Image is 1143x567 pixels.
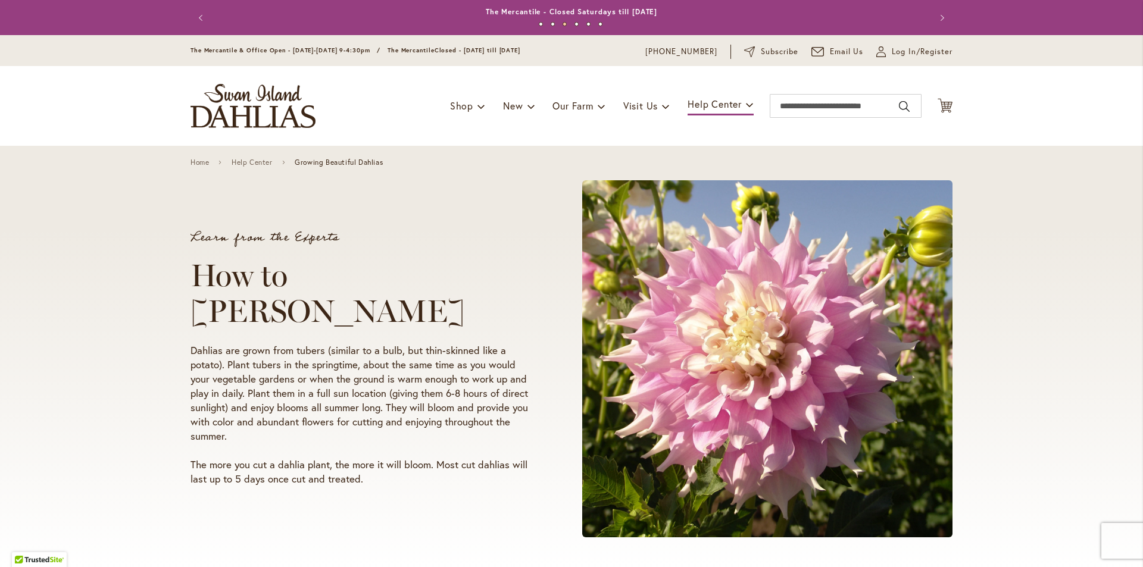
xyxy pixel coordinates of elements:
p: Dahlias are grown from tubers (similar to a bulb, but thin-skinned like a potato). Plant tubers i... [190,343,537,443]
button: 5 of 6 [586,22,591,26]
span: Subscribe [761,46,798,58]
span: Closed - [DATE] till [DATE] [435,46,520,54]
span: The Mercantile & Office Open - [DATE]-[DATE] 9-4:30pm / The Mercantile [190,46,435,54]
button: 1 of 6 [539,22,543,26]
button: 6 of 6 [598,22,602,26]
a: Home [190,158,209,167]
button: Previous [190,6,214,30]
span: Log In/Register [892,46,952,58]
a: [PHONE_NUMBER] [645,46,717,58]
button: 2 of 6 [551,22,555,26]
a: store logo [190,84,316,128]
button: 4 of 6 [574,22,579,26]
p: The more you cut a dahlia plant, the more it will bloom. Most cut dahlias will last up to 5 days ... [190,458,537,486]
a: The Mercantile - Closed Saturdays till [DATE] [486,7,658,16]
p: Learn from the Experts [190,231,537,243]
span: New [503,99,523,112]
span: Email Us [830,46,864,58]
a: Help Center [232,158,273,167]
h1: How to [PERSON_NAME] [190,258,537,329]
span: Shop [450,99,473,112]
span: Help Center [688,98,742,110]
span: Our Farm [552,99,593,112]
a: Log In/Register [876,46,952,58]
button: Next [929,6,952,30]
span: Growing Beautiful Dahlias [295,158,383,167]
button: 3 of 6 [563,22,567,26]
a: Subscribe [744,46,798,58]
span: Visit Us [623,99,658,112]
a: Email Us [811,46,864,58]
